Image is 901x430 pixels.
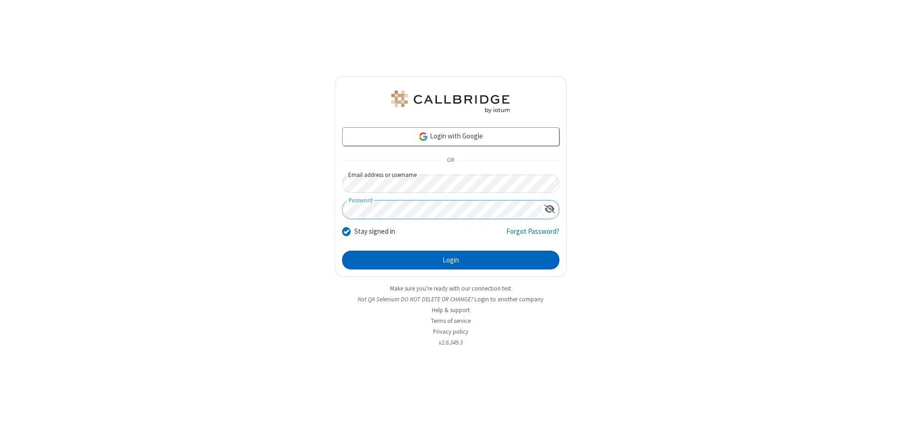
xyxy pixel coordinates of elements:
button: Login to another company [474,295,543,304]
a: Privacy policy [433,328,468,336]
div: Show password [541,200,559,218]
li: Not QA Selenium DO NOT DELETE OR CHANGE? [335,295,567,304]
a: Terms of service [431,317,471,325]
img: google-icon.png [418,131,428,142]
a: Login with Google [342,127,559,146]
img: QA Selenium DO NOT DELETE OR CHANGE [389,91,512,113]
li: v2.6.349.3 [335,338,567,347]
input: Password [343,200,541,219]
span: OR [443,154,458,167]
a: Make sure you're ready with our connection test [390,284,511,292]
button: Login [342,251,559,269]
a: Forgot Password? [506,226,559,244]
label: Stay signed in [354,226,395,237]
input: Email address or username [342,175,559,193]
a: Help & support [432,306,470,314]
